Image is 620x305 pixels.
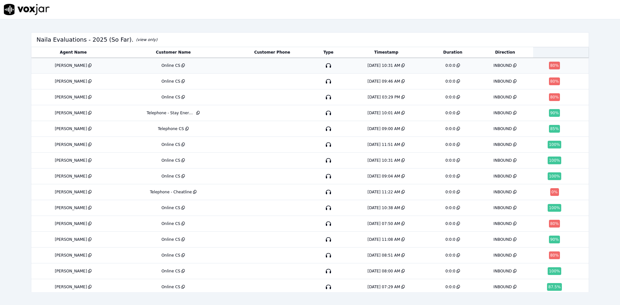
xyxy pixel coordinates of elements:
div: INBOUND [493,95,512,100]
div: 0 % [550,188,559,196]
div: Telephone CS [158,126,184,131]
p: (view only) [136,37,157,42]
div: 80 % [549,93,560,101]
div: Online CS [161,158,181,163]
div: 0:0:0 [445,221,455,226]
div: [DATE] 07:29 AM [367,284,400,290]
div: INBOUND [493,205,512,210]
div: INBOUND [493,174,512,179]
div: [DATE] 08:00 AM [367,269,400,274]
div: 0:0:0 [445,79,455,84]
div: [DATE] 11:51 AM [367,142,400,147]
button: Customer Phone [254,50,290,55]
button: Duration [443,50,462,55]
div: INBOUND [493,189,512,195]
div: 0:0:0 [445,95,455,100]
div: [PERSON_NAME] [55,142,87,147]
div: [PERSON_NAME] [55,221,87,226]
div: INBOUND [493,253,512,258]
div: [DATE] 07:50 AM [367,221,400,226]
div: [PERSON_NAME] [55,158,87,163]
div: 0:0:0 [445,158,455,163]
div: 0:0:0 [445,269,455,274]
div: 100 % [548,267,561,275]
div: 100 % [548,141,561,148]
div: 85 % [549,125,560,133]
div: INBOUND [493,63,512,68]
button: Type [323,50,333,55]
div: 0:0:0 [445,174,455,179]
div: Telephone - Stay Energy Safe Line [147,110,195,116]
div: 0:0:0 [445,126,455,131]
div: [PERSON_NAME] [55,205,87,210]
div: 100 % [548,172,561,180]
div: Online CS [161,253,181,258]
div: [DATE] 11:08 AM [367,237,400,242]
div: [PERSON_NAME] [55,95,87,100]
div: Telephone - Cheatline [150,189,192,195]
div: 0:0:0 [445,205,455,210]
div: Online CS [161,79,181,84]
div: Online CS [161,63,181,68]
div: INBOUND [493,110,512,116]
div: 0:0:0 [445,284,455,290]
div: [PERSON_NAME] [55,63,87,68]
div: 90 % [549,236,560,243]
div: Online CS [161,95,181,100]
div: [PERSON_NAME] [55,126,87,131]
div: 80 % [549,62,560,69]
div: [DATE] 10:38 AM [367,205,400,210]
div: [PERSON_NAME] [55,284,87,290]
div: INBOUND [493,284,512,290]
div: [DATE] 08:51 AM [367,253,400,258]
div: [DATE] 09:04 AM [367,174,400,179]
div: Online CS [161,174,181,179]
div: INBOUND [493,221,512,226]
button: Agent Name [60,50,87,55]
button: Customer Name [156,50,191,55]
div: 80 % [549,251,560,259]
div: [DATE] 09:46 AM [367,79,400,84]
div: [DATE] 11:22 AM [367,189,400,195]
div: 0:0:0 [445,63,455,68]
img: voxjar logo [4,4,50,15]
div: 80 % [549,220,560,228]
div: 0:0:0 [445,189,455,195]
div: Online CS [161,221,181,226]
div: 0:0:0 [445,253,455,258]
button: Direction [495,50,515,55]
div: INBOUND [493,142,512,147]
div: [PERSON_NAME] [55,237,87,242]
div: [PERSON_NAME] [55,189,87,195]
div: 90 % [549,109,560,117]
div: INBOUND [493,158,512,163]
div: INBOUND [493,79,512,84]
div: [DATE] 10:31 AM [367,63,400,68]
div: [PERSON_NAME] [55,79,87,84]
div: Online CS [161,142,181,147]
div: 0:0:0 [445,110,455,116]
div: [DATE] 09:00 AM [367,126,400,131]
div: Online CS [161,284,181,290]
div: [PERSON_NAME] [55,174,87,179]
div: [DATE] 10:31 AM [367,158,400,163]
div: 100 % [548,204,561,212]
div: Online CS [161,205,181,210]
div: [DATE] 03:29 PM [367,95,400,100]
div: 0:0:0 [445,142,455,147]
button: Timestamp [374,50,398,55]
div: 87.5 % [547,283,562,291]
div: 0:0:0 [445,237,455,242]
div: [PERSON_NAME] [55,253,87,258]
div: [PERSON_NAME] [55,110,87,116]
div: [DATE] 10:01 AM [367,110,400,116]
div: INBOUND [493,237,512,242]
div: 80 % [549,77,560,85]
div: Online CS [161,237,181,242]
div: INBOUND [493,126,512,131]
div: [PERSON_NAME] [55,269,87,274]
h1: Naila Evaluations - 2025 (So Far). [36,35,157,44]
div: 100 % [548,157,561,164]
div: Online CS [161,269,181,274]
div: INBOUND [493,269,512,274]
